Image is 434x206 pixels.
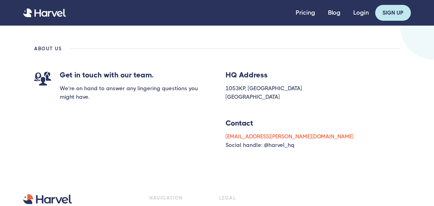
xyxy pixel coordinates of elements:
[226,84,302,101] div: 1053KP, [GEOGRAPHIC_DATA] [GEOGRAPHIC_DATA]
[23,8,66,17] a: home
[296,8,315,17] a: Pricing
[226,141,400,149] div: Social handle: @harvel_hq
[60,70,202,80] h4: Get in touch with our team.
[219,194,272,202] div: LEGAL
[353,8,369,17] a: Login
[328,8,340,17] a: Blog
[226,132,400,141] div: [EMAIL_ADDRESS][PERSON_NAME][DOMAIN_NAME]
[226,118,400,128] h4: Contact
[34,44,62,53] div: ABOUT US
[375,5,411,21] a: SIGN UP
[226,70,302,80] h4: HQ Address
[149,194,202,202] div: NAVIGATION
[60,84,202,101] div: We’re on hand to answer any lingering questions you might have.
[382,9,404,16] div: SIGN UP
